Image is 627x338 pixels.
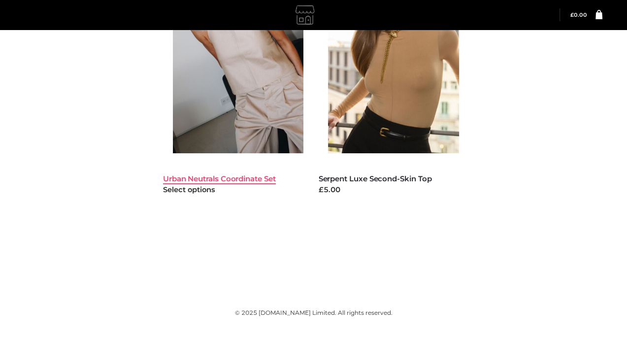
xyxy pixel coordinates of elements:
div: © 2025 [DOMAIN_NAME] Limited. All rights reserved. [12,308,615,318]
a: Urban Neutrals Coordinate Set [163,174,276,183]
a: £0.00 [570,12,587,18]
a: Select options [163,185,215,194]
span: £ [570,12,574,18]
bdi: 0.00 [570,12,587,18]
img: rosiehw [293,2,318,27]
a: Serpent Luxe Second-Skin Top [318,174,431,183]
div: £5.00 [318,184,459,196]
